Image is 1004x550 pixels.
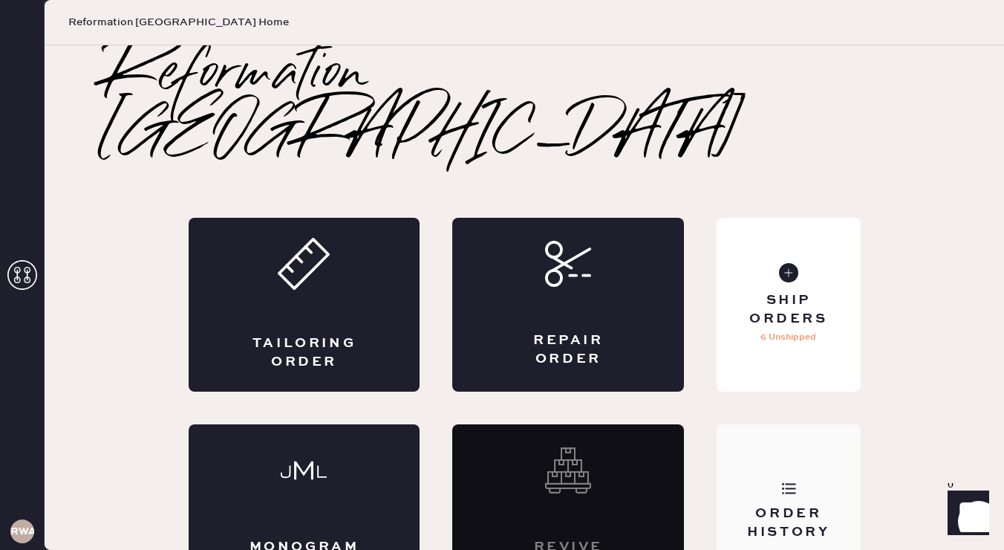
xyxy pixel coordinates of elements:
iframe: Front Chat [933,483,997,547]
p: 6 Unshipped [760,329,816,346]
div: Tailoring Order [248,334,361,372]
div: Repair Order [512,331,625,369]
div: Order History [728,505,848,542]
div: Ship Orders [728,291,848,329]
span: Reformation [GEOGRAPHIC_DATA] Home [68,15,289,30]
h2: Reformation [GEOGRAPHIC_DATA] [104,45,945,164]
h3: RWA [10,526,34,537]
